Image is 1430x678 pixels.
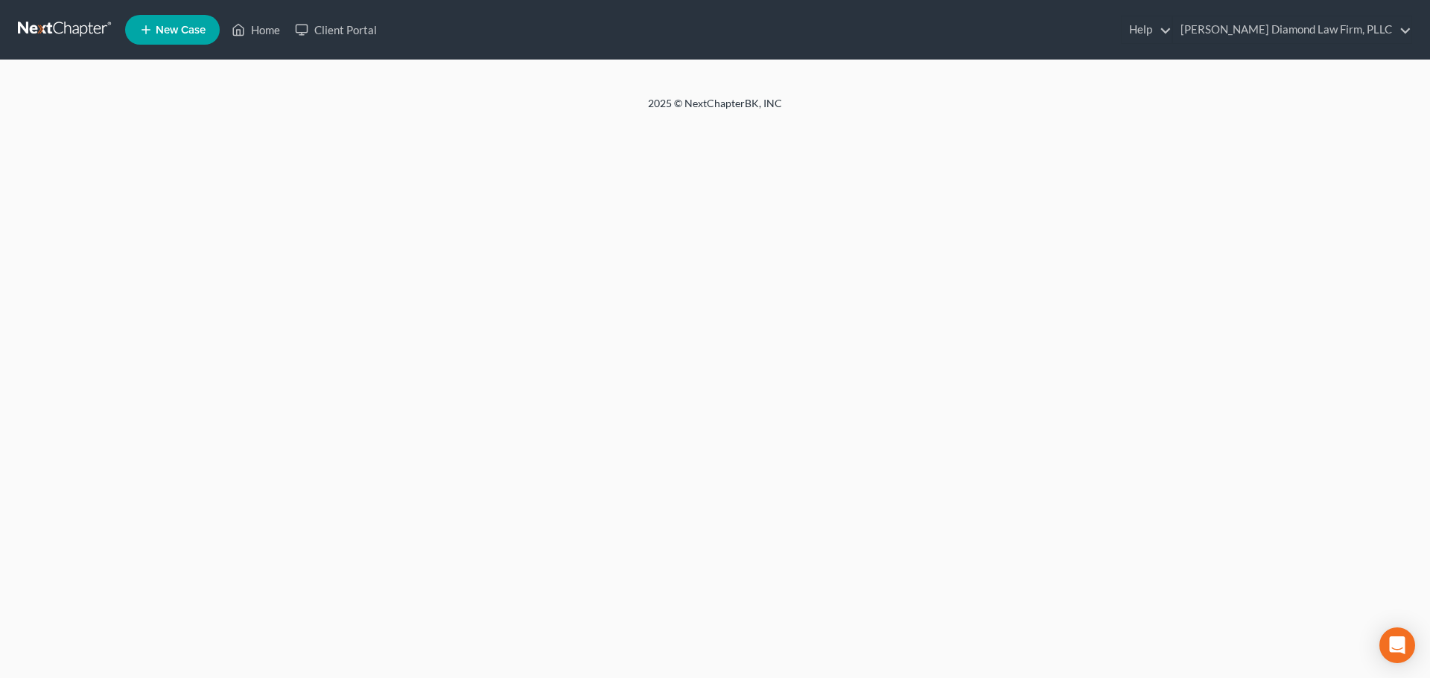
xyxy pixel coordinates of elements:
a: Client Portal [287,16,384,43]
new-legal-case-button: New Case [125,15,220,45]
a: Help [1122,16,1172,43]
a: [PERSON_NAME] Diamond Law Firm, PLLC [1173,16,1411,43]
div: Open Intercom Messenger [1379,627,1415,663]
a: Home [224,16,287,43]
div: 2025 © NextChapterBK, INC [290,96,1140,123]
